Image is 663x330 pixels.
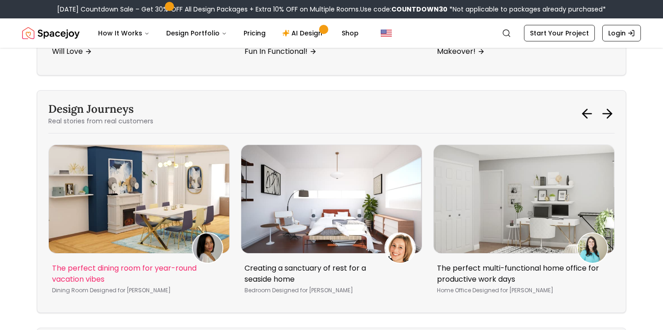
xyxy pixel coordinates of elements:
a: Creating a sanctuary of rest for a seaside homeSarah Giller NelsonCreating a sanctuary of rest fo... [241,145,422,301]
p: Creating a sanctuary of rest for a seaside home [244,263,415,285]
p: The perfect dining room for year-round vacation vibes [52,263,222,285]
b: COUNTDOWN30 [391,5,448,14]
a: Login [602,25,641,41]
span: Use code: [360,5,448,14]
a: Start Your Project [524,25,595,41]
img: Spacejoy Logo [22,24,80,42]
img: Sarah Giller Nelson [385,233,415,263]
button: How It Works [91,24,157,42]
p: The perfect multi-functional home office for productive work days [437,263,607,285]
img: Mackenzie Hesler [578,233,607,263]
p: Real stories from real customers [48,116,153,126]
a: The perfect multi-functional home office for productive work daysMackenzie HeslerThe perfect mult... [433,145,615,301]
a: The perfect dining room for year-round vacation vibesTracie OsborneThe perfect dining room for ye... [48,145,230,301]
span: Designed for [272,286,308,294]
p: Home Office [PERSON_NAME] [437,287,607,294]
img: United States [381,28,392,39]
div: 1 / 5 [433,145,615,301]
a: Pricing [236,24,273,42]
a: Shop [334,24,366,42]
span: Designed for [90,286,125,294]
nav: Global [22,18,641,48]
a: Spacejoy [22,24,80,42]
p: Bedroom [PERSON_NAME] [244,287,415,294]
div: 5 / 5 [241,145,422,301]
a: AI Design [275,24,332,42]
div: 4 / 5 [48,145,230,301]
span: *Not applicable to packages already purchased* [448,5,606,14]
button: Design Portfolio [159,24,234,42]
div: [DATE] Countdown Sale – Get 30% OFF All Design Packages + Extra 10% OFF on Multiple Rooms. [57,5,606,14]
nav: Main [91,24,366,42]
h3: Design Journeys [48,102,153,116]
img: Tracie Osborne [193,233,222,263]
p: Dining Room [PERSON_NAME] [52,287,222,294]
span: Designed for [472,286,508,294]
img: The perfect dining room for year-round vacation vibes [49,145,229,253]
div: Carousel [48,145,615,301]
